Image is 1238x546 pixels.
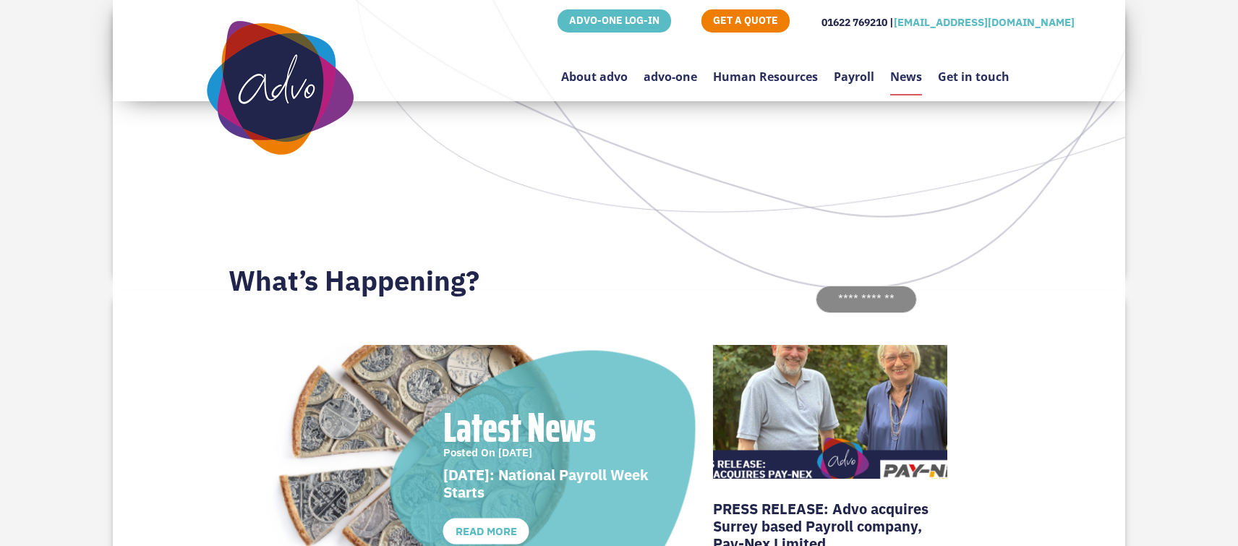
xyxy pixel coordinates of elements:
h2: What’s Happening? [229,264,680,304]
a: Get in touch [938,35,1009,104]
a: ADVO-ONE LOG-IN [558,9,671,33]
a: Payroll [834,35,874,104]
a: GET A QUOTE [701,9,790,33]
span: 01622 769210 | [821,16,894,29]
a: Human Resources [713,35,818,104]
a: [DATE]: National Payroll Week Starts [443,464,649,501]
a: [EMAIL_ADDRESS][DOMAIN_NAME] [894,15,1075,29]
p: Latest News [443,397,692,441]
a: advo-one [644,35,697,104]
a: News [890,35,922,95]
img: PRESS RELEASE: Advo acquires Surrey based Payroll company, Pay-Nex Limited [699,330,962,479]
a: About advo [561,35,628,104]
a: read more [443,518,529,545]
